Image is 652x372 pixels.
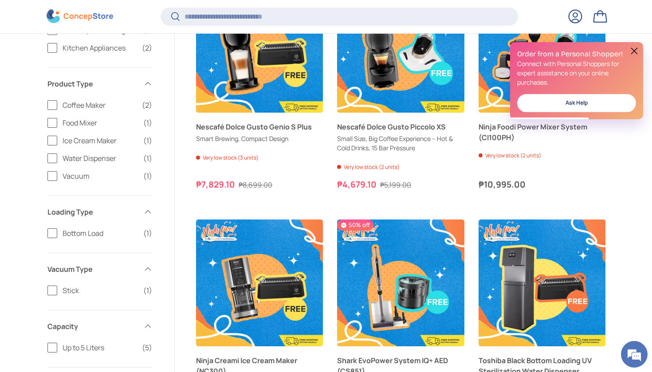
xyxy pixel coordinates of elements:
[63,171,138,181] span: Vacuum
[47,253,152,285] summary: Vacuum Type
[63,285,138,296] span: Stick
[143,285,152,296] span: (1)
[479,219,605,346] a: Toshiba Black Bottom Loading UV Sterilization Water Dispenser
[517,49,636,59] h2: Order from a Personal Shopper!
[142,342,152,353] span: (5)
[63,43,137,53] span: Kitchen Appliances
[63,153,138,164] span: Water Dispenser
[51,112,122,201] span: We're online!
[143,153,152,164] span: (1)
[63,100,137,110] span: Coffee Maker
[63,135,138,146] span: Ice Cream Maker
[47,310,152,342] summary: Capacity
[145,4,167,26] div: Minimize live chat window
[143,135,152,146] span: (1)
[517,94,636,112] a: Ask Help
[337,121,464,132] a: Nescafé Dolce Gusto Piccolo XS
[337,219,464,346] a: Shark EvoPower System IQ+ AED (CS851)
[143,228,152,239] span: (1)
[143,117,152,128] span: (1)
[47,321,138,332] span: Capacity
[479,121,605,143] a: Ninja Foodi Power Mixer System (CI100PH)
[196,121,323,132] a: Nescafé Dolce Gusto Genio S Plus
[4,242,169,273] textarea: Type your message and hit 'Enter'
[63,228,138,239] span: Bottom Load
[46,50,149,61] div: Chat with us now
[47,196,152,228] summary: Loading Type
[142,43,152,53] span: (2)
[196,219,323,346] a: Ninja Creami Ice Cream Maker (NC300)
[63,342,137,353] span: Up to 5 Liters
[517,59,636,87] p: Connect with Personal Shoppers for expert assistance on your online purchases.
[47,207,138,217] span: Loading Type
[47,68,152,100] summary: Product Type
[142,100,152,110] span: (2)
[143,171,152,181] span: (1)
[47,264,138,274] span: Vacuum Type
[63,117,138,128] span: Food Mixer
[47,10,113,23] img: ConcepStore
[47,78,138,89] span: Product Type
[337,219,373,231] span: 50% off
